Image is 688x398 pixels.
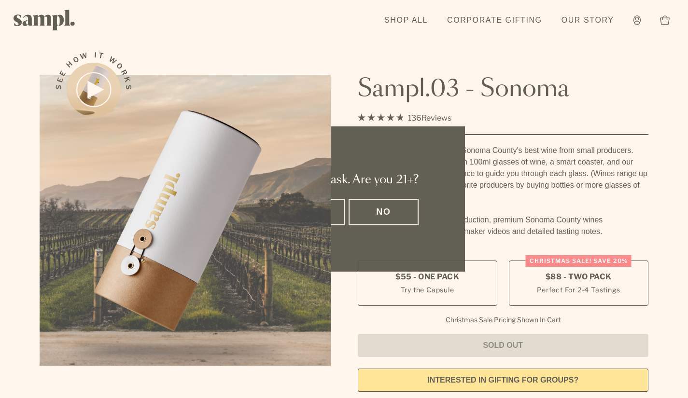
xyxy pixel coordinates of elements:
button: Sold Out [358,334,649,357]
span: $88 - Two Pack [546,272,612,282]
span: $55 - One Pack [395,272,459,282]
a: Corporate Gifting [442,10,547,31]
a: Shop All [379,10,433,31]
button: No [349,199,419,225]
img: Sampl.03 - Sonoma [40,75,331,366]
div: Christmas SALE! Save 20% [526,255,632,267]
small: Perfect For 2-4 Tastings [537,285,620,295]
small: Try the Capsule [401,285,454,295]
h2: We have to ask. Are you 21+? [269,173,419,187]
img: Sampl logo [14,10,75,30]
a: interested in gifting for groups? [358,369,649,392]
button: See how it works [67,63,121,117]
a: Our Story [557,10,619,31]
